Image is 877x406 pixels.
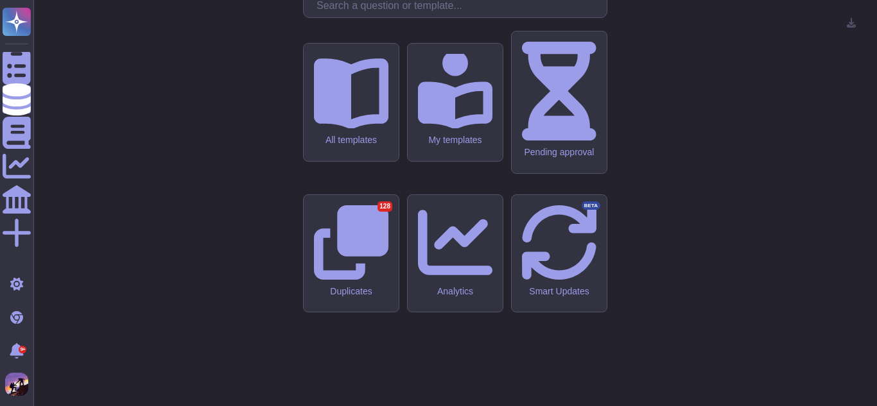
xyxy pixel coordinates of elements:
[418,286,492,297] div: Analytics
[3,370,37,398] button: user
[522,286,596,297] div: Smart Updates
[314,135,388,146] div: All templates
[19,346,26,353] div: 9+
[522,147,596,158] div: Pending approval
[582,201,600,210] div: BETA
[5,373,28,396] img: user
[314,286,388,297] div: Duplicates
[418,135,492,146] div: My templates
[378,201,392,212] div: 128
